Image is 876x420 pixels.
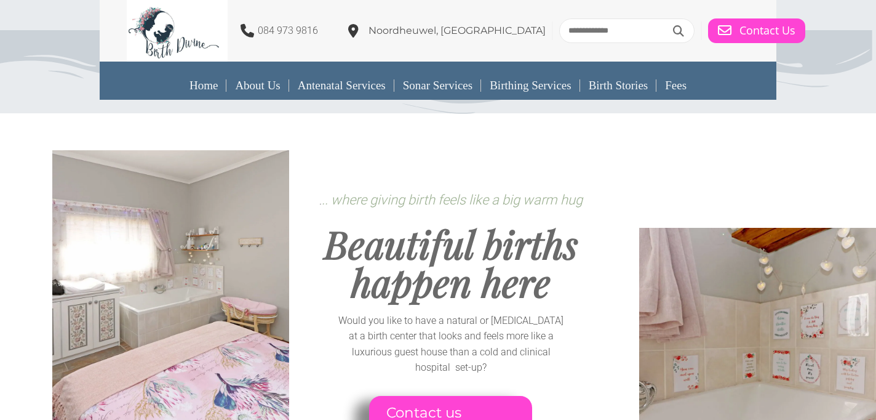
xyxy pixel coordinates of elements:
span: Beautiful births happen here [324,218,578,307]
p: Would you like to have a natural or [MEDICAL_DATA] at a birth center that looks and feels more li... [335,313,567,376]
a: Contact Us [708,18,805,43]
a: Home [181,71,226,100]
a: Birthing Services [481,71,579,100]
span: Contact Us [739,24,795,38]
p: 084 973 9816 [258,23,318,39]
a: Fees [656,71,695,100]
a: About Us [226,71,289,100]
span: .. where giving birth feels like a big warm hug [322,192,583,208]
span: Noordheuwel, [GEOGRAPHIC_DATA] [368,25,546,36]
a: Birth Stories [580,71,657,100]
span: . [319,195,583,207]
a: Sonar Services [394,71,481,100]
a: Antenatal Services [289,71,394,100]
